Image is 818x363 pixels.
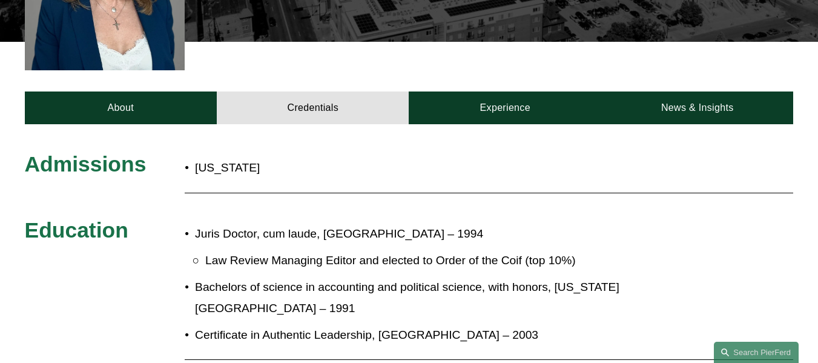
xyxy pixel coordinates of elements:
span: Admissions [25,152,147,176]
p: Certificate in Authentic Leadership, [GEOGRAPHIC_DATA] – 2003 [195,325,698,346]
a: Experience [409,92,601,125]
a: News & Insights [601,92,794,125]
p: Bachelors of science in accounting and political science, with honors, [US_STATE][GEOGRAPHIC_DATA... [195,277,698,319]
p: Law Review Managing Editor and elected to Order of the Coif (top 10%) [205,250,698,271]
p: Juris Doctor, cum laude, [GEOGRAPHIC_DATA] – 1994 [195,224,698,245]
a: Credentials [217,92,409,125]
a: Search this site [714,342,799,363]
span: Education [25,218,128,242]
a: About [25,92,217,125]
p: [US_STATE] [195,158,473,179]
